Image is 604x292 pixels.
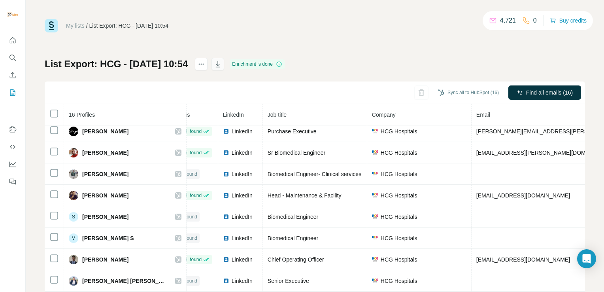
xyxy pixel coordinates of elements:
[372,112,396,118] span: Company
[82,149,128,157] span: [PERSON_NAME]
[223,112,244,118] span: LinkedIn
[69,127,78,136] img: Avatar
[381,170,417,178] span: HCG Hospitals
[6,157,19,171] button: Dashboard
[69,148,78,157] img: Avatar
[223,192,229,199] img: LinkedIn logo
[381,256,417,264] span: HCG Hospitals
[177,256,202,263] span: Email found
[177,235,197,242] span: Not found
[381,277,417,285] span: HCG Hospitals
[268,171,361,177] span: Biomedical Engineer- Clinical services
[372,257,378,262] img: company-logo
[232,149,253,157] span: LinkedIn
[6,51,19,65] button: Search
[476,192,570,199] span: [EMAIL_ADDRESS][DOMAIN_NAME]
[223,278,229,284] img: LinkedIn logo
[223,214,229,220] img: LinkedIn logo
[69,169,78,179] img: Avatar
[6,33,19,47] button: Quick start
[6,140,19,154] button: Use Surfe API
[89,22,168,30] div: List Export: HCG - [DATE] 10:54
[82,213,128,221] span: [PERSON_NAME]
[177,192,202,199] span: Email found
[508,85,581,100] button: Find all emails (16)
[232,170,253,178] span: LinkedIn
[268,278,309,284] span: Senior Executive
[6,174,19,189] button: Feedback
[268,112,287,118] span: Job title
[372,172,378,176] img: company-logo
[232,127,253,135] span: LinkedIn
[69,233,78,243] div: V
[232,213,253,221] span: LinkedIn
[69,212,78,222] div: S
[500,16,516,25] p: 4,721
[232,256,253,264] span: LinkedIn
[69,276,78,286] img: Avatar
[372,193,378,197] img: company-logo
[69,112,95,118] span: 16 Profiles
[268,235,318,241] span: Biomedical Engineer
[232,277,253,285] span: LinkedIn
[69,191,78,200] img: Avatar
[577,249,596,268] div: Open Intercom Messenger
[195,58,208,70] button: actions
[232,192,253,199] span: LinkedIn
[6,85,19,100] button: My lists
[223,128,229,135] img: LinkedIn logo
[177,149,202,156] span: Email found
[268,192,342,199] span: Head - Maintenance & Facility
[86,22,88,30] li: /
[372,214,378,219] img: company-logo
[177,171,197,178] span: Not found
[230,59,285,69] div: Enrichment is done
[372,129,378,133] img: company-logo
[82,277,167,285] span: [PERSON_NAME] [PERSON_NAME]
[268,150,325,156] span: Sr Biomedical Engineer
[550,15,587,26] button: Buy credits
[82,234,134,242] span: [PERSON_NAME] S
[223,171,229,177] img: LinkedIn logo
[66,23,85,29] a: My lists
[381,213,417,221] span: HCG Hospitals
[223,235,229,241] img: LinkedIn logo
[177,128,202,135] span: Email found
[372,150,378,155] img: company-logo
[268,256,324,263] span: Chief Operating Officer
[476,112,490,118] span: Email
[268,214,318,220] span: Biomedical Engineer
[268,128,317,135] span: Purchase Executive
[232,234,253,242] span: LinkedIn
[45,19,58,32] img: Surfe Logo
[381,149,417,157] span: HCG Hospitals
[82,170,128,178] span: [PERSON_NAME]
[372,279,378,283] img: company-logo
[432,87,504,99] button: Sync all to HubSpot (16)
[82,127,128,135] span: [PERSON_NAME]
[69,255,78,264] img: Avatar
[177,277,197,284] span: Not found
[381,127,417,135] span: HCG Hospitals
[526,89,573,97] span: Find all emails (16)
[381,192,417,199] span: HCG Hospitals
[177,213,197,220] span: Not found
[6,68,19,82] button: Enrich CSV
[381,234,417,242] span: HCG Hospitals
[372,236,378,240] img: company-logo
[45,58,188,70] h1: List Export: HCG - [DATE] 10:54
[223,150,229,156] img: LinkedIn logo
[6,8,19,21] img: Avatar
[6,122,19,137] button: Use Surfe on LinkedIn
[82,256,128,264] span: [PERSON_NAME]
[533,16,537,25] p: 0
[82,192,128,199] span: [PERSON_NAME]
[476,256,570,263] span: [EMAIL_ADDRESS][DOMAIN_NAME]
[223,256,229,263] img: LinkedIn logo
